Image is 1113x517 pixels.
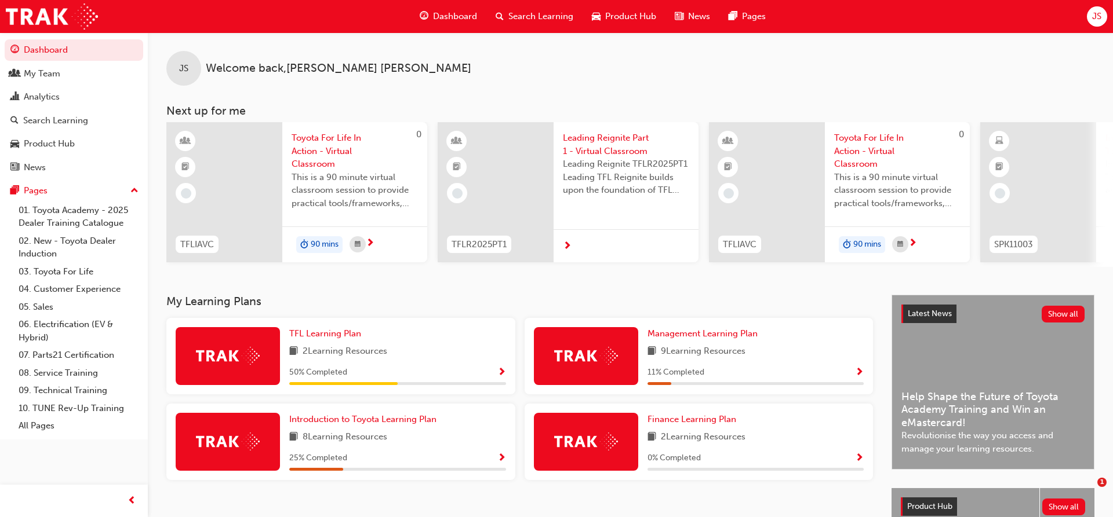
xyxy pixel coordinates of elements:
div: Pages [24,184,48,197]
h3: My Learning Plans [166,295,873,308]
span: News [688,10,710,23]
span: 1 [1097,478,1107,487]
span: learningResourceType_INSTRUCTOR_LED-icon [181,134,190,149]
span: learningRecordVerb_NONE-icon [181,188,191,199]
a: 01. Toyota Academy - 2025 Dealer Training Catalogue [14,201,143,232]
span: Show Progress [497,368,506,378]
span: book-icon [648,430,656,445]
span: car-icon [592,9,601,24]
button: Pages [5,180,143,201]
span: prev-icon [128,494,136,508]
span: 25 % Completed [289,452,347,465]
span: 2 Learning Resources [661,430,745,445]
span: search-icon [10,116,19,126]
span: search-icon [496,9,504,24]
button: Show Progress [855,365,864,380]
a: Finance Learning Plan [648,413,741,426]
span: next-icon [563,241,572,252]
a: TFLR2025PT1Leading Reignite Part 1 - Virtual ClassroomLeading Reignite TFLR2025PT1 Leading TFL Re... [438,122,699,262]
a: Latest NewsShow all [901,305,1085,323]
span: news-icon [10,163,19,173]
a: TFL Learning Plan [289,327,366,340]
a: 0TFLIAVCToyota For Life In Action - Virtual ClassroomThis is a 90 minute virtual classroom sessio... [709,122,970,262]
button: Show Progress [497,451,506,465]
a: 03. Toyota For Life [14,263,143,281]
span: Help Shape the Future of Toyota Academy Training and Win an eMastercard! [901,390,1085,430]
span: guage-icon [420,9,428,24]
span: Product Hub [907,501,952,511]
img: Trak [554,432,618,450]
a: News [5,157,143,178]
span: booktick-icon [181,160,190,175]
span: duration-icon [843,237,851,252]
span: Show Progress [855,368,864,378]
span: news-icon [675,9,683,24]
span: Show Progress [855,453,864,464]
a: Analytics [5,86,143,108]
span: booktick-icon [453,160,461,175]
a: 09. Technical Training [14,382,143,399]
a: 02. New - Toyota Dealer Induction [14,232,143,263]
div: News [24,161,46,174]
span: book-icon [648,344,656,359]
iframe: Intercom live chat [1074,478,1101,505]
span: Product Hub [605,10,656,23]
span: Latest News [908,309,952,318]
a: Search Learning [5,110,143,131]
a: My Team [5,63,143,85]
span: Leading Reignite TFLR2025PT1 Leading TFL Reignite builds upon the foundation of TFL Reignite, rea... [563,157,689,197]
button: Show Progress [855,451,864,465]
span: calendar-icon [897,237,903,252]
span: Pages [742,10,766,23]
span: JS [179,62,188,75]
button: Show Progress [497,365,506,380]
span: learningRecordVerb_NONE-icon [995,188,1005,199]
span: learningRecordVerb_NONE-icon [452,188,463,199]
span: 0 [959,129,964,140]
a: Product HubShow all [901,497,1085,516]
img: Trak [196,347,260,365]
a: Management Learning Plan [648,327,762,340]
span: chart-icon [10,92,19,102]
span: TFLIAVC [723,238,756,251]
div: My Team [24,67,60,80]
span: learningResourceType_ELEARNING-icon [995,134,1003,149]
span: Search Learning [508,10,573,23]
span: guage-icon [10,45,19,56]
img: Trak [554,347,618,365]
span: next-icon [366,239,374,249]
button: Show all [1042,306,1085,322]
span: Show Progress [497,453,506,464]
div: Analytics [24,90,60,104]
a: 05. Sales [14,298,143,316]
span: 0 [416,129,421,140]
img: Trak [196,432,260,450]
h3: Next up for me [148,104,1113,118]
button: Show all [1042,498,1086,515]
a: Product Hub [5,133,143,155]
span: Introduction to Toyota Learning Plan [289,414,437,424]
span: TFLIAVC [180,238,214,251]
img: Trak [6,3,98,30]
a: car-iconProduct Hub [583,5,665,28]
button: JS [1087,6,1107,27]
span: SPK11003 [994,238,1033,251]
a: guage-iconDashboard [410,5,486,28]
span: Toyota For Life In Action - Virtual Classroom [292,131,418,171]
a: search-iconSearch Learning [486,5,583,28]
span: 11 % Completed [648,366,704,379]
span: booktick-icon [724,160,732,175]
span: This is a 90 minute virtual classroom session to provide practical tools/frameworks, behaviours a... [292,171,418,210]
span: pages-icon [10,186,19,196]
span: 90 mins [853,238,881,251]
span: Revolutionise the way you access and manage your learning resources. [901,429,1085,455]
span: learningRecordVerb_NONE-icon [723,188,734,199]
span: 8 Learning Resources [303,430,387,445]
span: learningResourceType_INSTRUCTOR_LED-icon [724,134,732,149]
span: Toyota For Life In Action - Virtual Classroom [834,131,961,171]
span: book-icon [289,430,298,445]
a: 0TFLIAVCToyota For Life In Action - Virtual ClassroomThis is a 90 minute virtual classroom sessio... [166,122,427,262]
span: next-icon [908,239,917,249]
